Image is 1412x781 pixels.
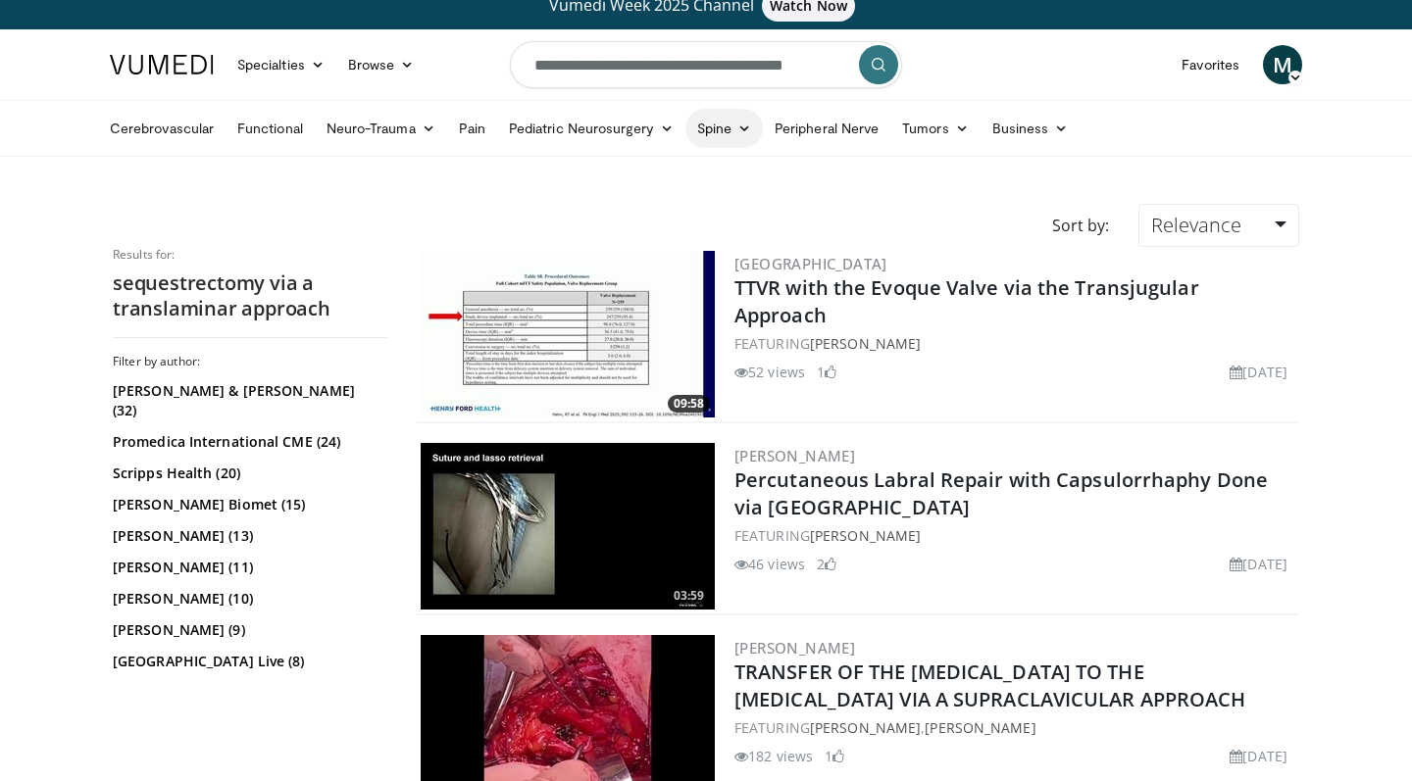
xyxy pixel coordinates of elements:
[1230,554,1287,574] li: [DATE]
[810,334,921,353] a: [PERSON_NAME]
[817,554,836,574] li: 2
[1037,204,1124,247] div: Sort by:
[890,109,981,148] a: Tumors
[421,251,715,417] img: 8fc80080-830f-4dc4-8d89-c229cb964776.300x170_q85_crop-smart_upscale.jpg
[734,638,855,658] a: [PERSON_NAME]
[1138,204,1299,247] a: Relevance
[734,274,1199,328] a: TTVR with the Evoque Valve via the Transjugular Approach
[110,55,214,74] img: VuMedi Logo
[510,41,902,88] input: Search topics, interventions
[685,109,763,148] a: Spine
[113,652,382,671] a: [GEOGRAPHIC_DATA] Live (8)
[113,589,382,609] a: [PERSON_NAME] (10)
[336,45,427,84] a: Browse
[113,620,382,640] a: [PERSON_NAME] (9)
[113,354,387,369] h3: Filter by author:
[1151,212,1241,238] span: Relevance
[421,443,715,610] img: 9a5278d4-e257-4f4f-9b41-f4ee74b47365.300x170_q85_crop-smart_upscale.jpg
[421,443,715,610] a: 03:59
[810,718,921,737] a: [PERSON_NAME]
[734,362,805,382] li: 52 views
[668,587,710,605] span: 03:59
[1170,45,1251,84] a: Favorites
[1230,362,1287,382] li: [DATE]
[734,446,855,465] a: [PERSON_NAME]
[113,270,387,321] h2: sequestrectomy via a translaminar approach
[810,526,921,545] a: [PERSON_NAME]
[734,746,813,766] li: 182 views
[825,746,844,766] li: 1
[98,109,226,148] a: Cerebrovascular
[497,109,685,148] a: Pediatric Neurosurgery
[113,381,382,420] a: [PERSON_NAME] & [PERSON_NAME] (32)
[113,495,382,514] a: [PERSON_NAME] Biomet (15)
[734,333,1295,354] div: FEATURING
[925,718,1035,737] a: [PERSON_NAME]
[734,525,1295,546] div: FEATURING
[817,362,836,382] li: 1
[226,45,336,84] a: Specialties
[763,109,890,148] a: Peripheral Nerve
[113,432,382,452] a: Promedica International CME (24)
[734,254,887,273] a: [GEOGRAPHIC_DATA]
[113,247,387,263] p: Results for:
[113,526,382,546] a: [PERSON_NAME] (13)
[734,554,805,574] li: 46 views
[226,109,315,148] a: Functional
[734,659,1246,712] a: TRANSFER OF THE [MEDICAL_DATA] TO THE [MEDICAL_DATA] VIA A SUPRACLAVICULAR APPROACH
[315,109,447,148] a: Neuro-Trauma
[1263,45,1302,84] a: M
[1230,746,1287,766] li: [DATE]
[734,717,1295,738] div: FEATURING ,
[668,395,710,413] span: 09:58
[981,109,1081,148] a: Business
[113,558,382,577] a: [PERSON_NAME] (11)
[113,464,382,483] a: Scripps Health (20)
[421,251,715,417] a: 09:58
[447,109,497,148] a: Pain
[734,466,1268,520] a: Percutaneous Labral Repair with Capsulorrhaphy Done via [GEOGRAPHIC_DATA]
